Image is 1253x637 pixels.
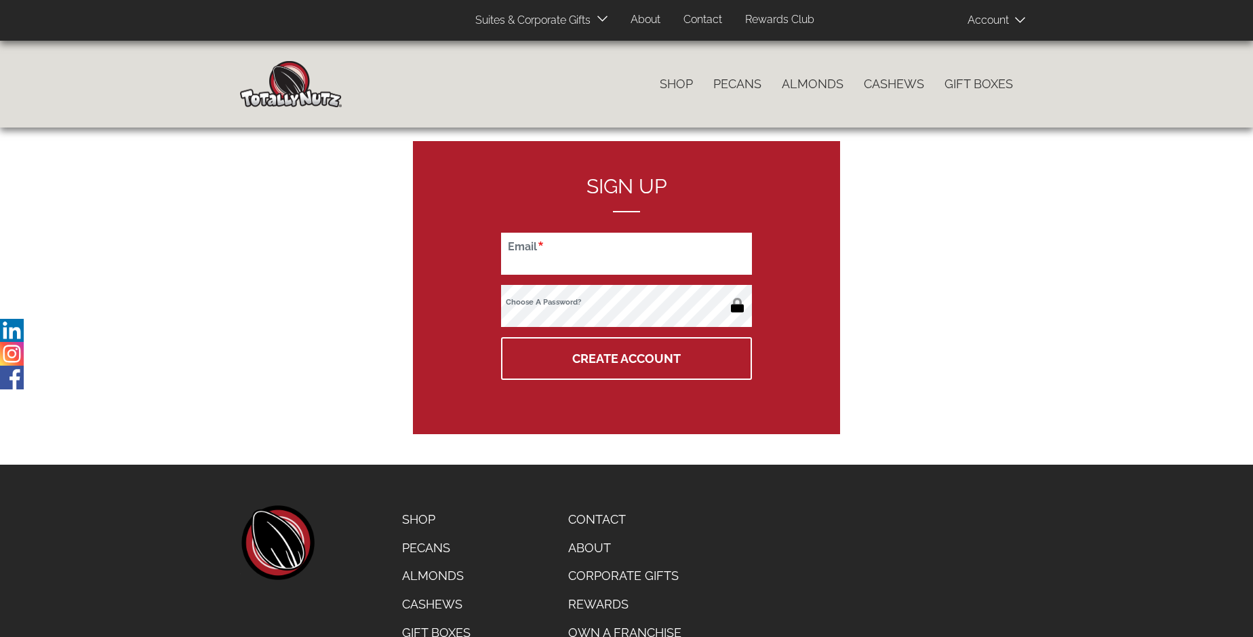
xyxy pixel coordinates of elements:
a: Contact [558,505,692,534]
a: Almonds [392,562,481,590]
a: Corporate Gifts [558,562,692,590]
a: home [240,505,315,580]
a: About [558,534,692,562]
a: Almonds [772,70,854,98]
a: Rewards [558,590,692,619]
a: Pecans [703,70,772,98]
a: Shop [392,505,481,534]
img: Home [240,61,342,107]
a: Cashews [854,70,934,98]
input: Email [501,233,752,275]
button: Create Account [501,337,752,380]
a: Contact [673,7,732,33]
a: Shop [650,70,703,98]
a: Gift Boxes [934,70,1023,98]
a: Suites & Corporate Gifts [465,7,595,34]
a: About [620,7,671,33]
a: Pecans [392,534,481,562]
h2: Sign up [501,175,752,212]
a: Cashews [392,590,481,619]
a: Rewards Club [735,7,824,33]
